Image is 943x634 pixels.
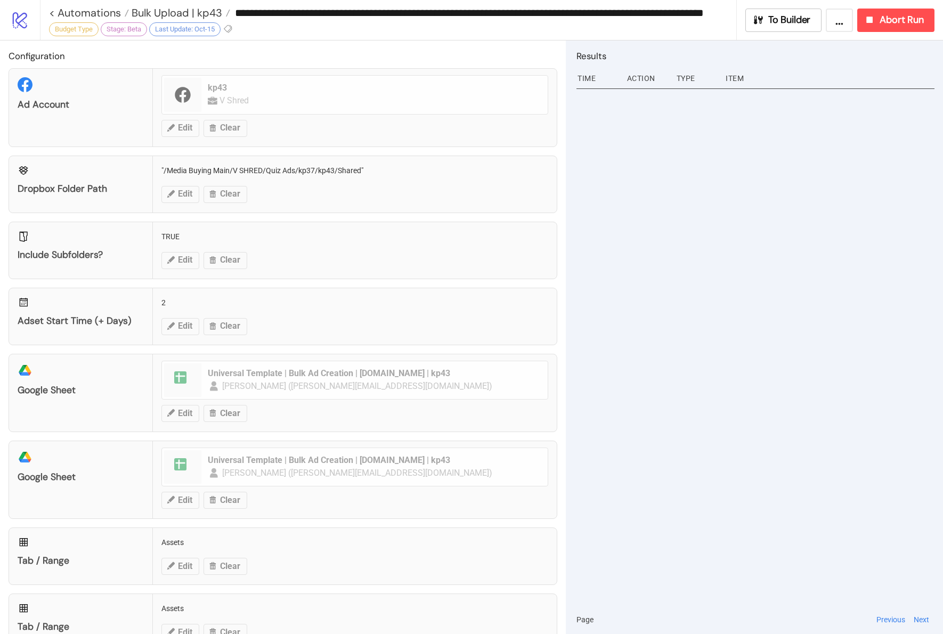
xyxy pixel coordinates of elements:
a: < Automations [49,7,129,18]
div: Budget Type [49,22,99,36]
button: To Builder [745,9,822,32]
span: Abort Run [880,14,924,26]
span: To Builder [768,14,811,26]
button: Previous [873,614,908,625]
div: Stage: Beta [101,22,147,36]
span: Bulk Upload | kp43 [129,6,222,20]
button: Abort Run [857,9,934,32]
h2: Configuration [9,49,557,63]
div: Action [626,68,668,88]
div: Item [725,68,934,88]
div: Last Update: Oct-15 [149,22,221,36]
h2: Results [576,49,934,63]
a: Bulk Upload | kp43 [129,7,230,18]
button: Next [911,614,932,625]
span: Page [576,614,594,625]
div: Type [676,68,718,88]
button: ... [826,9,853,32]
div: Time [576,68,619,88]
